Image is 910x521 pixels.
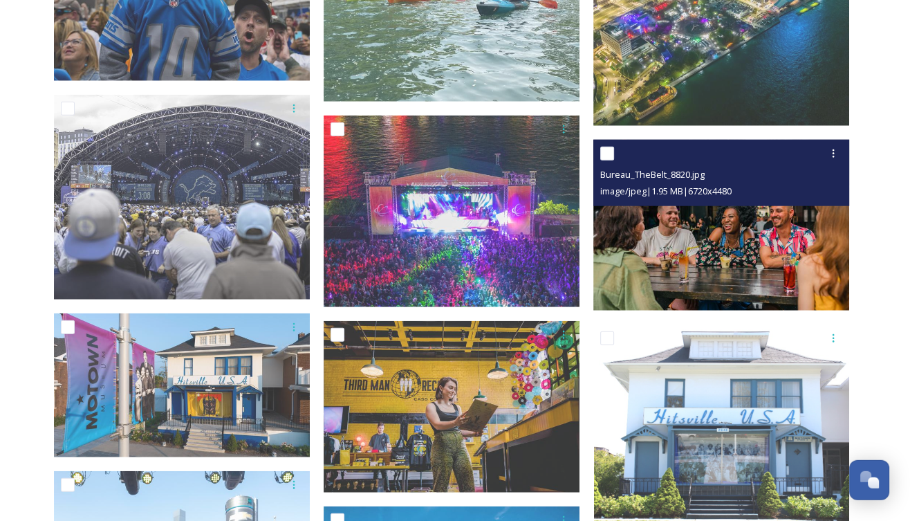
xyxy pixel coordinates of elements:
[54,313,310,457] img: 2023_0804_Motown_045.jpg
[600,185,732,197] span: image/jpeg | 1.95 MB | 6720 x 4480
[600,168,705,181] span: Bureau_TheBelt_8820.jpg
[324,116,579,308] img: daeee464c3f8454586ed4aa6b1edc814aea7b3ffd39372096182019fc166271b.jpg
[324,321,579,493] img: Bureau_ThirdManRecords_0137.jpg
[54,95,310,300] img: NFLDraft_Day3-9.jpg
[593,140,849,311] img: Bureau_TheBelt_8820.jpg
[849,460,889,500] button: Open Chat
